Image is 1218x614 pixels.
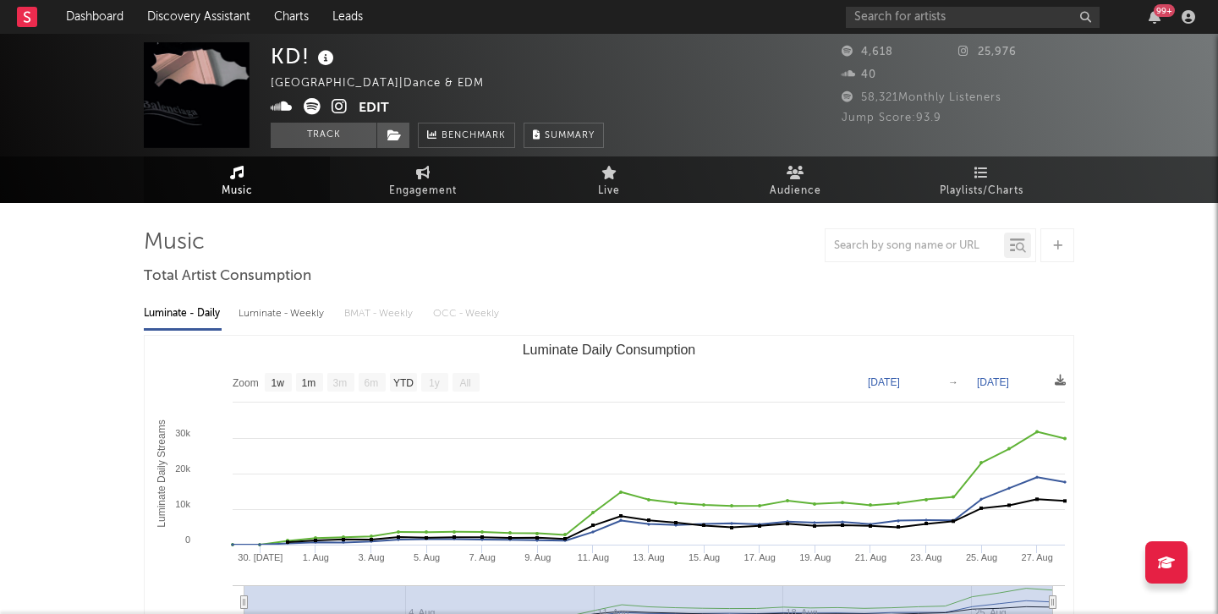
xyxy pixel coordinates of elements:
a: Playlists/Charts [888,156,1074,203]
div: KD! [271,42,338,70]
text: Luminate Daily Streams [156,419,167,527]
div: 99 + [1154,4,1175,17]
span: Live [598,181,620,201]
a: Live [516,156,702,203]
text: 17. Aug [744,552,776,562]
text: Luminate Daily Consumption [523,343,696,357]
span: 40 [842,69,876,80]
span: Audience [770,181,821,201]
text: 1w [272,377,285,389]
text: YTD [393,377,414,389]
text: 20k [175,463,190,474]
button: Edit [359,98,389,119]
text: 15. Aug [689,552,720,562]
text: 13. Aug [633,552,664,562]
span: Engagement [389,181,457,201]
div: Luminate - Daily [144,299,222,328]
text: 19. Aug [799,552,831,562]
a: Audience [702,156,888,203]
text: Zoom [233,377,259,389]
span: 25,976 [958,47,1017,58]
span: Total Artist Consumption [144,266,311,287]
button: Summary [524,123,604,148]
text: 1y [429,377,440,389]
text: → [948,376,958,388]
text: 10k [175,499,190,509]
span: 58,321 Monthly Listeners [842,92,1001,103]
text: 30k [175,428,190,438]
text: 1. Aug [303,552,329,562]
button: Track [271,123,376,148]
span: Summary [545,131,595,140]
div: Luminate - Weekly [239,299,327,328]
a: Music [144,156,330,203]
text: 6m [365,377,379,389]
span: Benchmark [442,126,506,146]
button: 99+ [1149,10,1160,24]
input: Search for artists [846,7,1100,28]
text: 0 [185,535,190,545]
text: 3m [333,377,348,389]
text: 21. Aug [855,552,886,562]
text: 23. Aug [910,552,941,562]
div: [GEOGRAPHIC_DATA] | Dance & EDM [271,74,503,94]
text: 11. Aug [578,552,609,562]
text: 30. [DATE] [238,552,283,562]
span: Jump Score: 93.9 [842,112,941,123]
span: 4,618 [842,47,893,58]
text: All [459,377,470,389]
input: Search by song name or URL [826,239,1004,253]
text: 5. Aug [414,552,440,562]
text: [DATE] [868,376,900,388]
a: Benchmark [418,123,515,148]
a: Engagement [330,156,516,203]
text: [DATE] [977,376,1009,388]
text: 9. Aug [524,552,551,562]
text: 3. Aug [358,552,384,562]
text: 1m [302,377,316,389]
span: Music [222,181,253,201]
text: 25. Aug [966,552,997,562]
text: 7. Aug [469,552,496,562]
span: Playlists/Charts [940,181,1023,201]
text: 27. Aug [1022,552,1053,562]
